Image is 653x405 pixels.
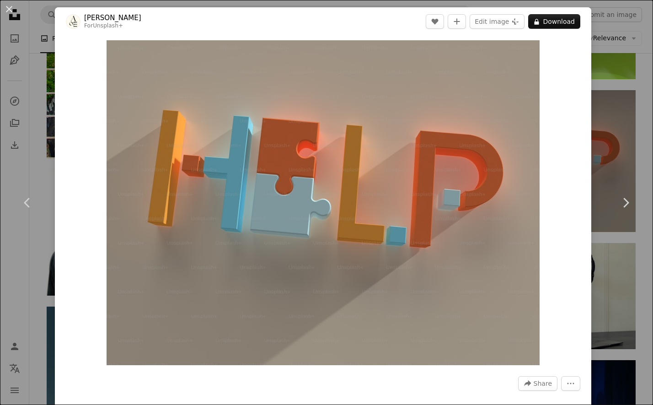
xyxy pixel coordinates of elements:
[107,40,540,365] button: Zoom in on this image
[561,376,580,391] button: More Actions
[528,14,580,29] button: Download
[518,376,557,391] button: Share this image
[84,13,141,22] a: [PERSON_NAME]
[470,14,525,29] button: Edit image
[66,14,80,29] img: Go to Allison Saeng's profile
[448,14,466,29] button: Add to Collection
[598,159,653,247] a: Next
[84,22,141,30] div: For
[534,377,552,390] span: Share
[426,14,444,29] button: Like
[93,22,123,29] a: Unsplash+
[107,40,540,365] img: the word help is made out of puzzle pieces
